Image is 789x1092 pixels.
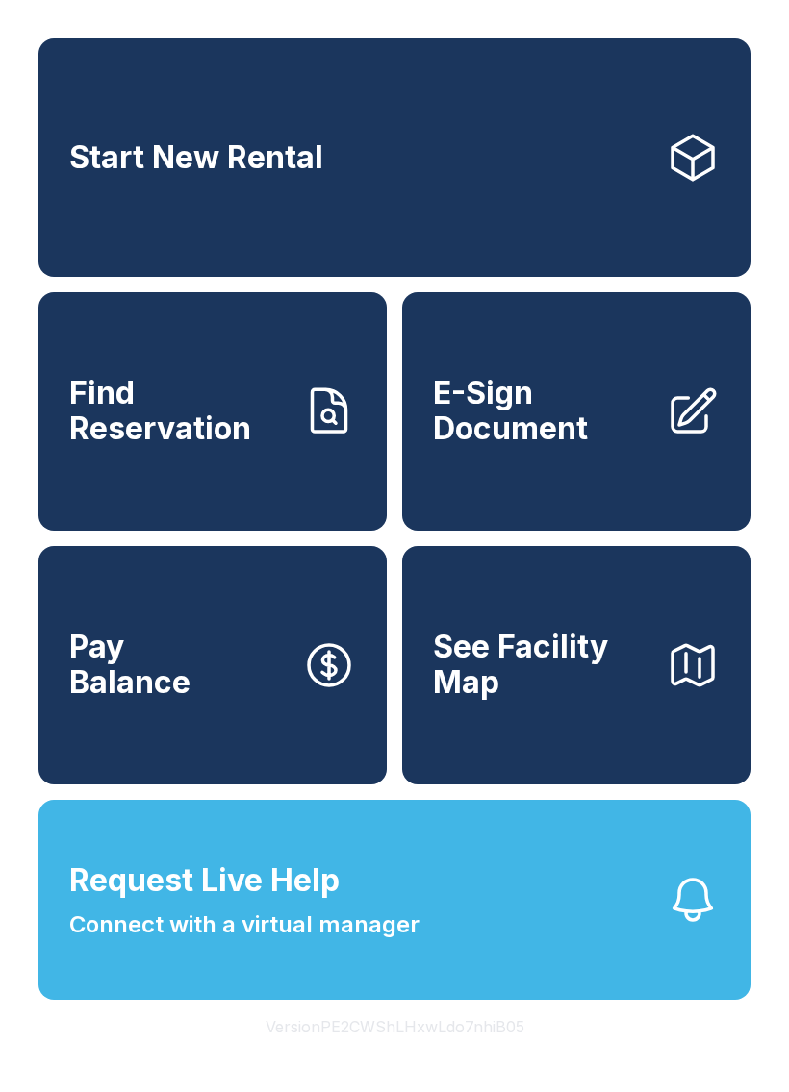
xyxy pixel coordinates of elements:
span: E-Sign Document [433,376,650,446]
span: Request Live Help [69,857,340,904]
a: PayBalance [38,546,387,784]
a: Start New Rental [38,38,751,277]
a: E-Sign Document [402,292,751,531]
button: See Facility Map [402,546,751,784]
span: Pay Balance [69,630,191,700]
a: Find Reservation [38,292,387,531]
button: Request Live HelpConnect with a virtual manager [38,800,751,1000]
span: Find Reservation [69,376,287,446]
span: Start New Rental [69,140,323,176]
span: See Facility Map [433,630,650,700]
span: Connect with a virtual manager [69,907,420,942]
button: VersionPE2CWShLHxwLdo7nhiB05 [250,1000,540,1054]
